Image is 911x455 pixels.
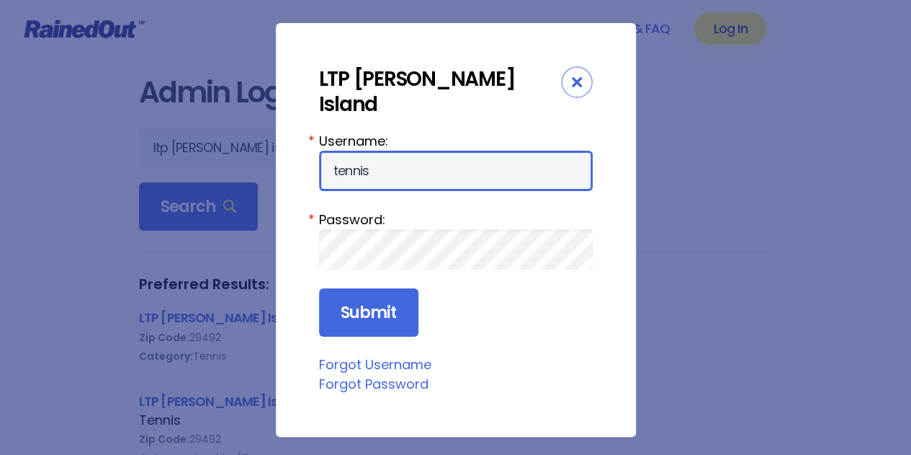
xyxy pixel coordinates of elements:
div: LTP [PERSON_NAME] Island [319,66,561,117]
a: Forgot Password [319,375,428,393]
label: Username: [319,131,593,151]
label: Password: [319,210,593,229]
input: Submit [319,288,418,337]
a: Forgot Username [319,355,431,374]
div: Close [561,66,593,98]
